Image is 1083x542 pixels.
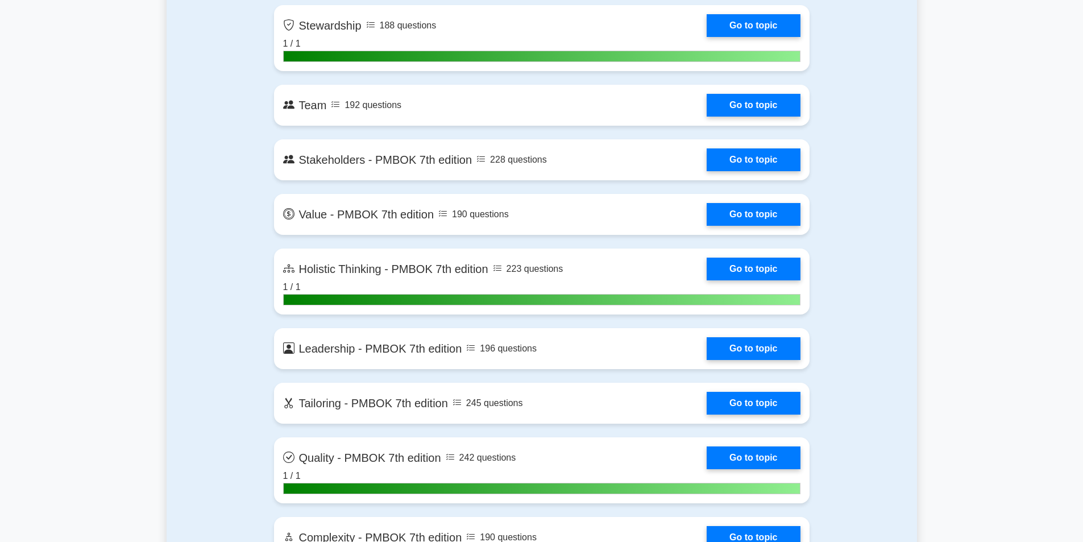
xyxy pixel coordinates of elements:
a: Go to topic [707,392,800,415]
a: Go to topic [707,258,800,280]
a: Go to topic [707,337,800,360]
a: Go to topic [707,446,800,469]
a: Go to topic [707,203,800,226]
a: Go to topic [707,148,800,171]
a: Go to topic [707,14,800,37]
a: Go to topic [707,94,800,117]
